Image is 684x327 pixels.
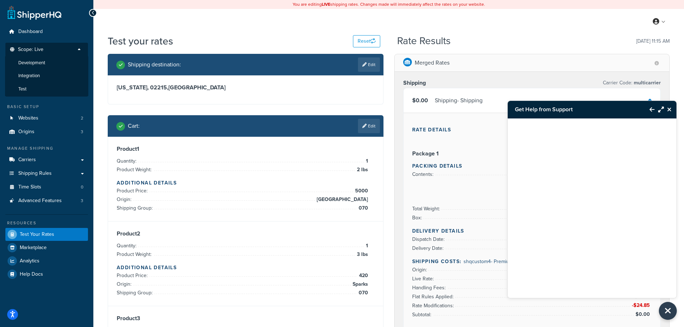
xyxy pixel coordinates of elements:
[315,195,368,204] span: [GEOGRAPHIC_DATA]
[412,235,446,243] span: Dispatch Date:
[5,104,88,110] div: Basic Setup
[20,258,39,264] span: Analytics
[508,118,676,298] iframe: Chat Widget
[355,165,368,174] span: 2 lbs
[117,166,153,173] span: Product Weight:
[397,36,451,47] h2: Rate Results
[357,204,368,212] span: 070
[117,145,374,153] h3: Product 1
[5,25,88,38] a: Dashboard
[412,258,652,265] h4: Shipping Costs:
[364,157,368,165] span: 1
[358,57,380,72] a: Edit
[18,47,43,53] span: Scope: Live
[464,258,603,265] span: shqcustom4 - Premium Ground (3-5 days) - with Adult Signature
[5,228,88,241] a: Test Your Rates
[403,79,426,87] h3: Shipping
[5,254,88,267] a: Analytics
[5,125,88,139] a: Origins3
[357,289,368,297] span: 070
[412,162,652,170] h4: Packing Details
[5,241,88,254] li: Marketplace
[81,129,83,135] span: 3
[117,289,154,296] span: Shipping Group:
[117,84,374,91] h3: [US_STATE], 02215 , [GEOGRAPHIC_DATA]
[5,125,88,139] li: Origins
[412,244,445,252] span: Delivery Date:
[5,181,88,194] li: Time Slots
[364,242,368,250] span: 1
[412,227,652,235] h4: Delivery Details
[508,101,642,118] h3: Get Help from Support
[18,157,36,163] span: Carriers
[18,198,62,204] span: Advanced Features
[117,272,149,279] span: Product Price:
[117,187,149,195] span: Product Price:
[412,126,652,134] h4: Rate Details
[412,284,447,291] span: Handling Fees:
[664,105,676,114] button: Close Resource Center
[415,58,450,68] p: Merged Rates
[5,56,88,70] li: Development
[355,250,368,259] span: 3 lbs
[5,194,88,207] li: Advanced Features
[412,275,436,282] span: Live Rate:
[412,214,424,221] span: Box:
[322,1,330,8] b: LIVE
[18,60,45,66] span: Development
[412,96,428,104] span: $0.00
[655,101,664,118] button: Maximize Resource Center
[5,83,88,96] li: Test
[603,78,661,88] p: Carrier Code:
[18,86,27,92] span: Test
[5,112,88,125] a: Websites2
[642,101,655,118] button: Back to Resource Center
[632,79,661,87] span: multicarrier
[5,194,88,207] a: Advanced Features3
[5,153,88,167] a: Carriers
[412,293,455,300] span: Flat Rules Applied:
[117,196,133,203] span: Origin:
[358,119,380,133] a: Edit
[117,204,154,212] span: Shipping Group:
[412,205,442,212] span: Total Weight:
[128,61,181,68] h2: Shipping destination :
[20,232,54,238] span: Test Your Rates
[18,184,41,190] span: Time Slots
[636,36,670,46] p: [DATE] 11:15 AM
[412,311,433,318] span: Subtotal:
[18,170,52,177] span: Shipping Rules
[81,184,83,190] span: 0
[435,95,483,106] div: Shipping - Shipping
[412,266,429,274] span: Origin:
[117,230,374,237] h3: Product 2
[20,245,47,251] span: Marketplace
[117,251,153,258] span: Product Weight:
[20,271,43,277] span: Help Docs
[5,220,88,226] div: Resources
[353,35,380,47] button: Reset
[632,302,652,309] span: -$24.85
[117,280,133,288] span: Origin:
[5,112,88,125] li: Websites
[128,123,140,129] h2: Cart :
[412,302,456,309] span: Rate Modifications:
[636,310,652,318] span: $0.00
[5,181,88,194] a: Time Slots0
[5,167,88,180] a: Shipping Rules
[5,268,88,281] li: Help Docs
[117,179,374,187] h4: Additional Details
[357,271,368,280] span: 420
[18,115,38,121] span: Websites
[108,34,173,48] h1: Test your rates
[412,170,435,178] span: Contents:
[18,29,43,35] span: Dashboard
[81,115,83,121] span: 2
[117,242,138,249] span: Quantity:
